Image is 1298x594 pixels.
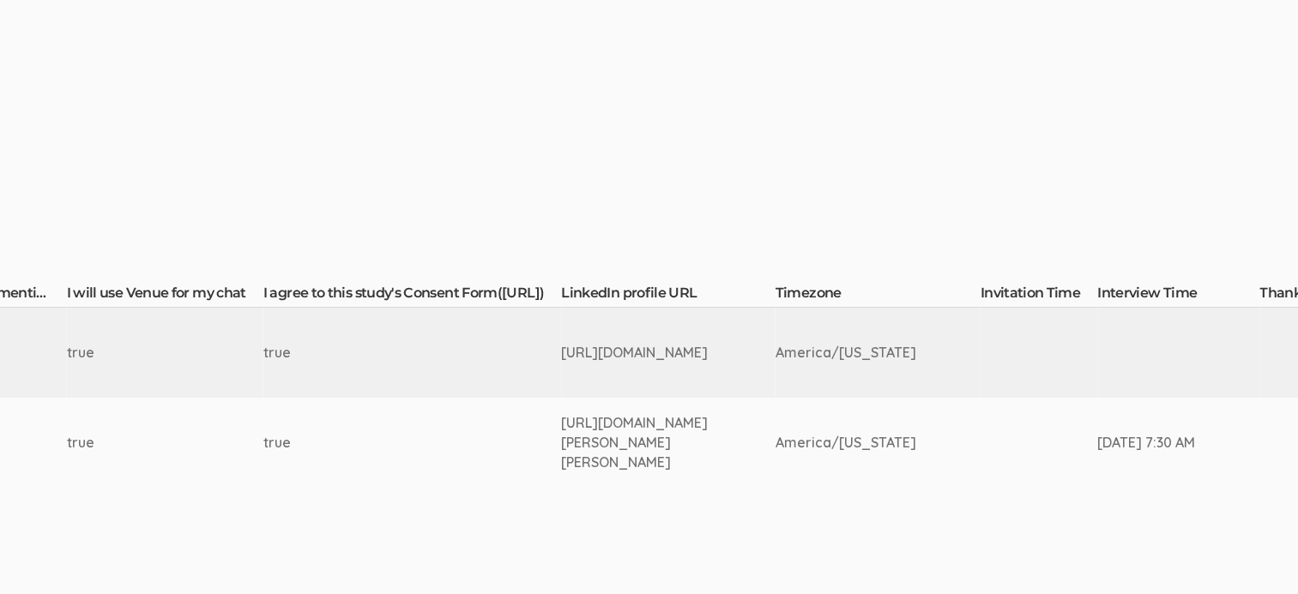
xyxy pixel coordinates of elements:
div: [URL][DOMAIN_NAME] [561,343,710,363]
th: I agree to this study's Consent Form([URL]) [263,284,560,308]
td: America/[US_STATE] [775,308,980,398]
div: [DATE] 7:30 AM [1097,433,1195,453]
div: true [66,433,198,453]
th: Interview Time [1097,284,1259,308]
th: Invitation Time [980,284,1096,308]
th: Timezone [775,284,980,308]
th: LinkedIn profile URL [561,284,775,308]
div: true [263,433,496,453]
td: America/[US_STATE] [775,398,980,488]
div: true [66,343,198,363]
div: [URL][DOMAIN_NAME][PERSON_NAME][PERSON_NAME] [561,413,710,472]
th: I will use Venue for my chat [66,284,263,308]
iframe: Chat Widget [1212,512,1298,594]
div: true [263,343,496,363]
